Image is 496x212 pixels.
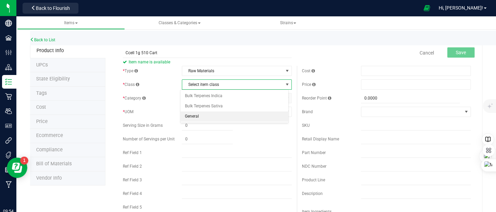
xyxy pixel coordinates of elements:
inline-svg: Reports [5,166,12,173]
span: Ref Field 4 [123,191,142,196]
span: Tag [36,62,48,68]
button: Save [447,47,475,58]
span: Price [36,119,48,124]
span: Select item class [182,80,283,89]
inline-svg: Retail [5,93,12,100]
span: Type [123,69,138,73]
span: Ecommerce [36,133,63,138]
span: SKU [302,123,310,128]
span: Strains [280,20,296,25]
button: Back to Flourish [23,3,78,14]
span: Hi, [PERSON_NAME]! [439,5,483,11]
li: Bulk Terpenes Sativa [180,101,288,111]
span: Tag [36,90,47,96]
span: NDC Number [302,164,326,169]
inline-svg: Tags [5,152,12,158]
a: Back to List [30,37,55,42]
span: Serving Size in Grams [123,123,163,128]
inline-svg: Integrations [5,137,12,144]
span: select [283,80,291,89]
span: Bill of Materials [36,161,72,167]
span: Open Ecommerce Menu [419,1,434,15]
inline-svg: Distribution [5,64,12,71]
span: UOM [123,109,133,114]
span: select [283,66,291,76]
span: Classes & Categories [159,20,201,25]
span: Price [302,82,316,87]
inline-svg: Company [5,20,12,27]
inline-svg: Users [5,108,12,115]
inline-svg: Inventory [5,78,12,85]
a: Cancel [420,49,434,56]
inline-svg: Facilities [5,34,12,41]
span: Item name is available [123,58,292,66]
span: Ref Field 2 [123,164,142,169]
iframe: Resource center unread badge [20,156,28,165]
span: Compliance [36,147,63,153]
li: General [180,111,288,122]
input: Item name [123,48,292,58]
span: Vendor Info [36,175,62,181]
span: Product Line [302,178,325,182]
span: Tag [36,76,70,82]
span: Product Info [37,48,64,54]
span: Ref Field 1 [123,150,142,155]
span: Retail Display Name [302,137,339,141]
span: Description [302,191,323,196]
span: Back to Flourish [36,5,70,11]
input: 0.0000 [361,93,460,103]
span: Raw Materials [182,66,283,76]
span: Ref Field 5 [123,205,142,210]
span: Ref Field 3 [123,178,142,182]
input: 0 [182,121,233,130]
span: Category [123,96,146,101]
span: Save [456,50,466,55]
inline-svg: Manufacturing [5,181,12,188]
span: Part Number [302,150,326,155]
span: Brand [302,109,313,114]
iframe: Resource center [7,157,27,178]
li: Bulk Terpenes Indica [180,91,288,101]
span: Cost [36,104,46,110]
span: Reorder Point [302,96,331,101]
span: Class [123,82,139,87]
span: Cost [302,69,315,73]
span: Number of Servings per Unit [123,137,175,141]
inline-svg: Configuration [5,49,12,56]
input: 0 [182,134,233,144]
inline-svg: User Roles [5,122,12,129]
span: Items [64,20,78,25]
